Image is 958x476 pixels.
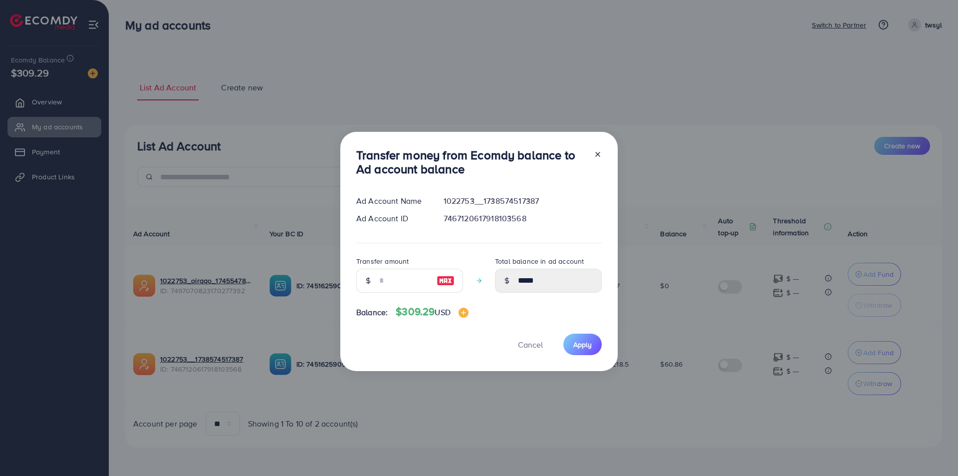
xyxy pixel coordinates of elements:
[573,340,592,350] span: Apply
[916,431,951,469] iframe: Chat
[437,275,455,287] img: image
[518,339,543,350] span: Cancel
[356,256,409,266] label: Transfer amount
[459,308,469,318] img: image
[348,213,436,224] div: Ad Account ID
[356,148,586,177] h3: Transfer money from Ecomdy balance to Ad account balance
[505,334,555,355] button: Cancel
[495,256,584,266] label: Total balance in ad account
[563,334,602,355] button: Apply
[348,195,436,207] div: Ad Account Name
[356,307,388,318] span: Balance:
[436,195,610,207] div: 1022753__1738574517387
[436,213,610,224] div: 7467120617918103568
[396,306,469,318] h4: $309.29
[435,307,450,318] span: USD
